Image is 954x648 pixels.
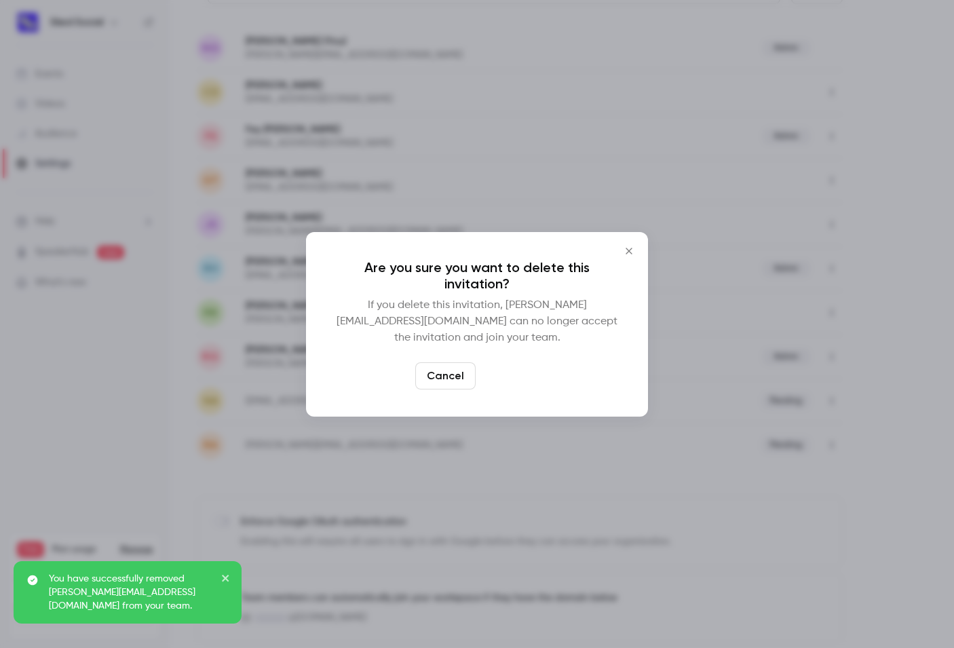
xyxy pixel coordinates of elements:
[415,362,476,389] button: Cancel
[333,297,621,346] p: If you delete this invitation, [PERSON_NAME][EMAIL_ADDRESS][DOMAIN_NAME] can no longer accept the...
[49,572,212,613] p: You have successfully removed [PERSON_NAME][EMAIL_ADDRESS][DOMAIN_NAME] from your team.
[333,259,621,292] p: Are you sure you want to delete this invitation?
[221,572,231,588] button: close
[481,362,539,389] button: Delete
[615,237,643,265] button: Close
